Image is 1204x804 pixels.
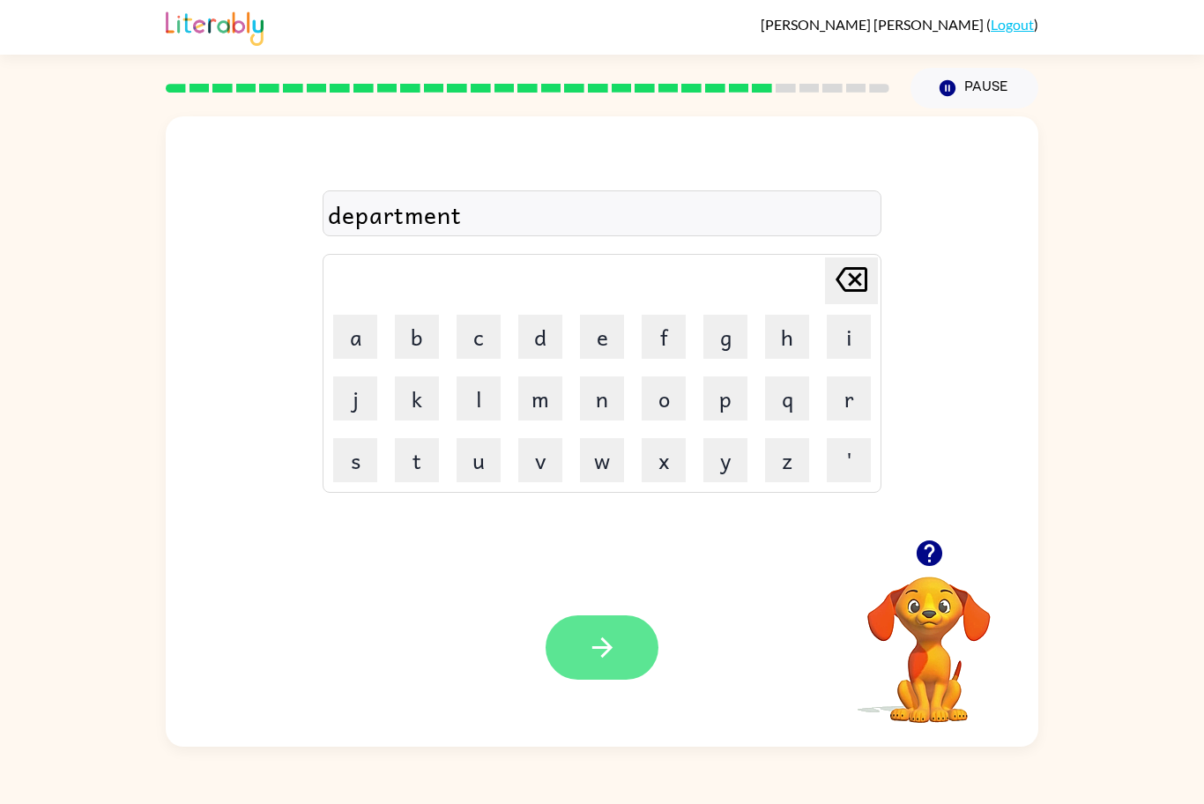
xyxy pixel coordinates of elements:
[765,438,809,482] button: z
[457,438,501,482] button: u
[328,196,876,233] div: department
[642,376,686,421] button: o
[761,16,1038,33] div: ( )
[703,376,747,421] button: p
[395,376,439,421] button: k
[841,549,1017,726] video: Your browser must support playing .mp4 files to use Literably. Please try using another browser.
[333,438,377,482] button: s
[703,438,747,482] button: y
[518,376,562,421] button: m
[761,16,986,33] span: [PERSON_NAME] [PERSON_NAME]
[910,68,1038,108] button: Pause
[395,315,439,359] button: b
[580,315,624,359] button: e
[457,315,501,359] button: c
[333,315,377,359] button: a
[395,438,439,482] button: t
[333,376,377,421] button: j
[642,438,686,482] button: x
[765,315,809,359] button: h
[765,376,809,421] button: q
[642,315,686,359] button: f
[703,315,747,359] button: g
[518,438,562,482] button: v
[827,376,871,421] button: r
[166,7,264,46] img: Literably
[580,438,624,482] button: w
[580,376,624,421] button: n
[457,376,501,421] button: l
[827,438,871,482] button: '
[991,16,1034,33] a: Logout
[518,315,562,359] button: d
[827,315,871,359] button: i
